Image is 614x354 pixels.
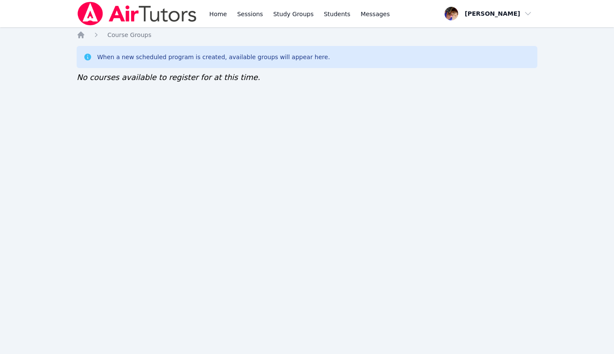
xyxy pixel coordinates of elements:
span: Messages [361,10,390,18]
img: Air Tutors [77,2,197,26]
span: Course Groups [107,31,151,38]
nav: Breadcrumb [77,31,537,39]
div: When a new scheduled program is created, available groups will appear here. [97,53,330,61]
span: No courses available to register for at this time. [77,73,260,82]
a: Course Groups [107,31,151,39]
